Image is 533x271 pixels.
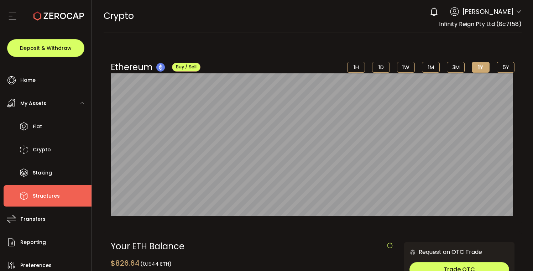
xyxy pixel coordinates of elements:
button: Buy / Sell [172,63,200,72]
li: 5Y [497,62,514,73]
img: 6nGpN7MZ9FLuBP83NiajKbTRY4UzlzQtBKtCrLLspmCkSvCZHBKvY3NxgQaT5JnOQREvtQ257bXeeSTueZfAPizblJ+Fe8JwA... [409,249,416,255]
iframe: Chat Widget [497,237,533,271]
li: 1Y [472,62,490,73]
span: Home [20,75,36,85]
span: Staking [33,168,52,178]
span: Deposit & Withdraw [20,46,72,51]
span: Crypto [33,145,51,155]
span: [PERSON_NAME] [463,7,514,16]
span: Structures [33,191,60,201]
span: Infinity Reign Pty Ltd (8c7f58) [439,20,522,28]
span: Reporting [20,237,46,247]
span: Transfers [20,214,46,224]
span: My Assets [20,98,46,109]
span: (0.1944 ETH) [140,260,172,267]
div: $826.64 [111,258,172,269]
li: 1W [397,62,415,73]
button: Deposit & Withdraw [7,39,84,57]
span: Crypto [104,10,134,22]
li: 3M [447,62,465,73]
li: 1M [422,62,440,73]
span: Buy / Sell [176,64,197,70]
span: Fiat [33,121,42,132]
div: Request an OTC Trade [404,247,482,256]
div: Your ETH Balance [111,242,393,251]
li: 1H [347,62,365,73]
li: 1D [372,62,390,73]
div: Ethereum [111,61,200,73]
span: Preferences [20,260,52,271]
